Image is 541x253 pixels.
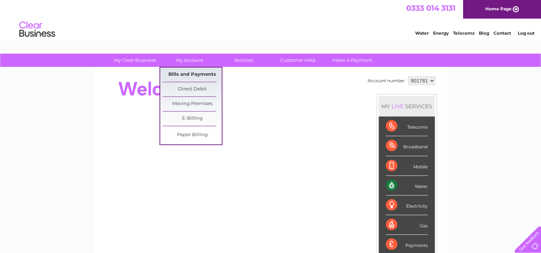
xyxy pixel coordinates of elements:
a: Direct Debit [163,82,222,96]
a: Customer Help [269,54,328,67]
a: Contact [493,30,511,36]
div: MY SERVICES [379,96,435,116]
div: LIVE [390,103,405,110]
div: Mobile [386,156,428,176]
a: Paper Billing [163,128,222,142]
div: Clear Business is a trading name of Verastar Limited (registered in [GEOGRAPHIC_DATA] No. 3667643... [102,4,440,35]
a: Make A Payment [323,54,382,67]
a: Log out [517,30,534,36]
div: Telecoms [386,116,428,136]
div: Broadband [386,136,428,156]
a: E-Billing [163,111,222,126]
a: 0333 014 3131 [406,4,456,13]
a: Moving Premises [163,97,222,111]
td: Account number [366,75,407,87]
div: Electricity [386,195,428,215]
a: My Clear Business [105,54,164,67]
a: Blog [479,30,489,36]
div: Water [386,176,428,195]
a: My Account [160,54,219,67]
a: Bills and Payments [163,68,222,82]
a: Services [214,54,273,67]
a: Energy [433,30,449,36]
div: Gas [386,215,428,235]
a: Telecoms [453,30,474,36]
img: logo.png [19,19,55,40]
a: Water [415,30,429,36]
